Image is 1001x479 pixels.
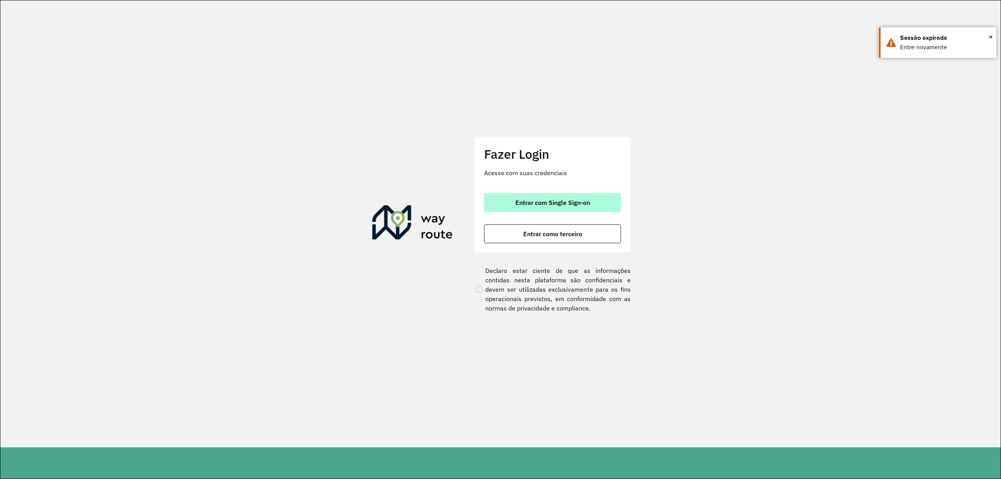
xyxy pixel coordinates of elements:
span: Entrar como terceiro [523,231,582,237]
button: Close [989,31,993,43]
h2: Fazer Login [484,147,621,161]
img: Roteirizador AmbevTech [372,205,453,243]
span: × [989,31,993,43]
button: button [484,193,621,212]
button: button [484,224,621,243]
div: Entre novamente [900,43,990,52]
label: Declaro estar ciente de que as informações contidas nesta plataforma são confidenciais e devem se... [474,266,631,313]
span: Entrar com Single Sign-on [515,199,590,206]
p: Acesse com suas credenciais [484,168,621,178]
div: Sessão expirada [900,33,990,43]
